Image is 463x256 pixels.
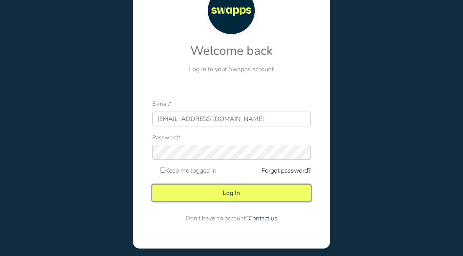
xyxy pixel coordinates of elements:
label: Password [152,133,181,142]
input: E-mail address [152,112,311,126]
p: Don't have an account? [152,214,311,223]
a: Contact us [249,214,277,223]
a: Forgot password? [261,166,311,175]
input: Keep me logged in [160,168,165,173]
label: Keep me logged in [160,166,216,175]
p: Log in to your Swapps account [152,65,311,74]
button: Log In [152,185,311,201]
h2: Welcome back [152,43,311,58]
label: E-mail [152,99,172,108]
